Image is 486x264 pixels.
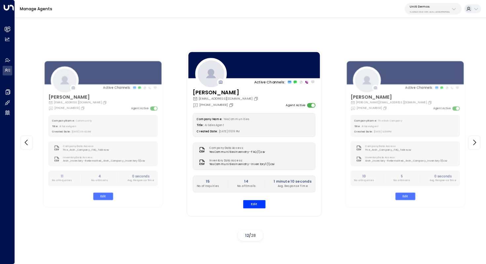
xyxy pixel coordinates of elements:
[365,148,411,152] span: The_Arch_Company_FAQ_Table.csv
[378,119,402,122] span: The Arch Company
[428,100,433,105] button: Copy
[209,162,275,166] span: Yes Communities Invenotry - Inventory1 (1).csv
[63,148,109,152] span: The_Arch_Company_FAQ_Table.csv
[374,130,392,133] span: [DATE] 12:58 PM
[197,184,219,188] p: No. of Inquiries
[76,119,92,122] span: Community
[52,119,75,122] label: Company Name:
[49,106,86,110] div: [PHONE_NUMBER]
[254,96,260,101] button: Copy
[354,119,377,122] label: Company Name:
[52,179,72,182] p: No. of Inquiries
[354,125,360,128] label: Title:
[52,130,71,133] label: Created Date:
[365,145,409,148] label: Company Data Access:
[405,85,433,90] p: Active Channels:
[128,179,154,182] p: Avg. Response Time
[274,179,312,184] h2: 1 minute 10 seconds
[430,174,457,178] h2: 0 seconds
[433,106,451,110] label: Agent Active
[103,85,131,90] p: Active Channels:
[209,150,265,154] span: Yes Communities Invenotry - FAQ (1).csv
[92,179,108,182] p: No. of Emails
[209,158,272,162] label: Inventory Data Access:
[351,93,433,101] h3: [PERSON_NAME]
[205,123,224,127] span: AI Sales Agent
[354,174,374,178] h2: 10
[197,130,218,133] label: Created Date:
[393,179,410,182] p: No. of Emails
[92,174,108,178] h2: 4
[254,79,286,85] p: Active Channels:
[251,233,256,238] span: 28
[383,106,388,110] button: Copy
[197,117,222,121] label: Company Name:
[72,130,92,133] span: [DATE] 09:42 AM
[354,179,374,182] p: No. of Inquiries
[351,106,388,110] div: [PHONE_NUMBER]
[243,200,265,208] button: Edit
[131,106,149,110] label: Agent Active
[245,233,249,238] span: 12
[193,102,235,108] div: [PHONE_NUMBER]
[193,96,260,101] div: [EMAIL_ADDRESS][DOMAIN_NAME]
[49,100,108,105] div: [EMAIL_ADDRESS][DOMAIN_NAME]
[229,103,235,107] button: Copy
[238,230,263,241] div: /
[430,179,457,182] p: Avg. Response Time
[410,11,450,13] p: 4c025b01-9fa0-46ff-ab3a-a620b886896e
[351,100,433,105] div: [PERSON_NAME][EMAIL_ADDRESS][DOMAIN_NAME]
[81,106,86,110] button: Copy
[209,146,263,150] label: Company Data Access:
[361,125,379,128] span: AI Sales Agent
[237,184,256,188] p: No. of Emails
[103,100,108,105] button: Copy
[63,159,145,163] span: Arch_Inventory - Reformatted_Arch_Company_Inventory (1).csv
[20,6,52,12] a: Manage Agents
[60,125,77,128] span: AI Sales Agent
[410,5,450,9] p: Uniti Demos
[63,155,143,159] label: Inventory Data Access:
[52,125,58,128] label: Title:
[63,145,107,148] label: Company Data Access:
[219,130,240,133] span: [DATE] 01:09 PM
[237,179,256,184] h2: 14
[224,117,249,121] span: Yes Communities
[193,88,260,96] h3: [PERSON_NAME]
[49,93,108,101] h3: [PERSON_NAME]
[274,184,312,188] p: Avg. Response Time
[197,179,219,184] h2: 15
[52,174,72,178] h2: 11
[128,174,154,178] h2: 0 seconds
[395,193,415,200] button: Edit
[405,3,462,15] button: Uniti Demos4c025b01-9fa0-46ff-ab3a-a620b886896e
[365,155,445,159] label: Inventory Data Access:
[93,193,113,200] button: Edit
[365,159,447,163] span: Arch_Inventory - Reformatted_Arch_Company_Inventory (1).csv
[354,130,373,133] label: Created Date:
[286,103,305,108] label: Agent Active
[197,123,204,127] label: Title:
[393,174,410,178] h2: 5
